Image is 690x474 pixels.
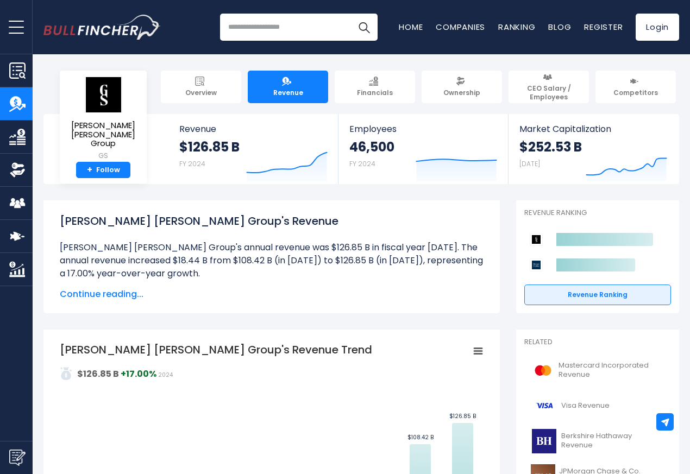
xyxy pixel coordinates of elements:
[524,285,671,305] a: Revenue Ranking
[357,89,393,97] span: Financials
[524,391,671,421] a: Visa Revenue
[399,21,423,33] a: Home
[349,124,497,134] span: Employees
[636,14,679,41] a: Login
[531,394,558,418] img: V logo
[595,71,676,103] a: Competitors
[350,14,378,41] button: Search
[248,71,328,103] a: Revenue
[524,356,671,385] a: Mastercard Incorporated Revenue
[9,162,26,178] img: Ownership
[524,426,671,456] a: Berkshire Hathaway Revenue
[349,138,394,155] strong: 46,500
[548,21,571,33] a: Blog
[613,89,658,97] span: Competitors
[60,241,484,280] li: [PERSON_NAME] [PERSON_NAME] Group's annual revenue was $126.85 B in fiscal year [DATE]. The annua...
[498,21,535,33] a: Ranking
[179,159,205,168] small: FY 2024
[185,89,217,97] span: Overview
[121,368,156,380] strong: +17.00%
[338,114,507,184] a: Employees 46,500 FY 2024
[349,159,375,168] small: FY 2024
[584,21,623,33] a: Register
[513,84,584,101] span: CEO Salary / Employees
[76,162,130,179] a: +Follow
[524,338,671,347] p: Related
[179,124,328,134] span: Revenue
[436,21,485,33] a: Companies
[87,165,92,175] strong: +
[68,151,138,161] small: GS
[60,213,484,229] h1: [PERSON_NAME] [PERSON_NAME] Group's Revenue
[519,159,540,168] small: [DATE]
[77,368,119,380] strong: $126.85 B
[168,114,338,184] a: Revenue $126.85 B FY 2024
[158,371,173,379] span: 2024
[407,433,434,441] text: $108.42 B
[43,15,160,40] a: Go to homepage
[531,429,558,453] img: BRK-B logo
[273,89,303,97] span: Revenue
[68,76,139,162] a: [PERSON_NAME] [PERSON_NAME] Group GS
[68,121,138,148] span: [PERSON_NAME] [PERSON_NAME] Group
[519,138,582,155] strong: $252.53 B
[60,367,73,380] img: addasd
[422,71,502,103] a: Ownership
[335,71,415,103] a: Financials
[449,412,476,420] text: $126.85 B
[60,342,372,357] tspan: [PERSON_NAME] [PERSON_NAME] Group's Revenue Trend
[524,208,671,218] p: Revenue Ranking
[161,71,241,103] a: Overview
[179,138,240,155] strong: $126.85 B
[43,15,161,40] img: Bullfincher logo
[443,89,480,97] span: Ownership
[530,233,543,246] img: Goldman Sachs Group competitors logo
[60,288,484,301] span: Continue reading...
[530,258,543,271] img: Morgan Stanley competitors logo
[519,124,667,134] span: Market Capitalization
[509,71,589,103] a: CEO Salary / Employees
[509,114,678,184] a: Market Capitalization $252.53 B [DATE]
[531,358,555,383] img: MA logo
